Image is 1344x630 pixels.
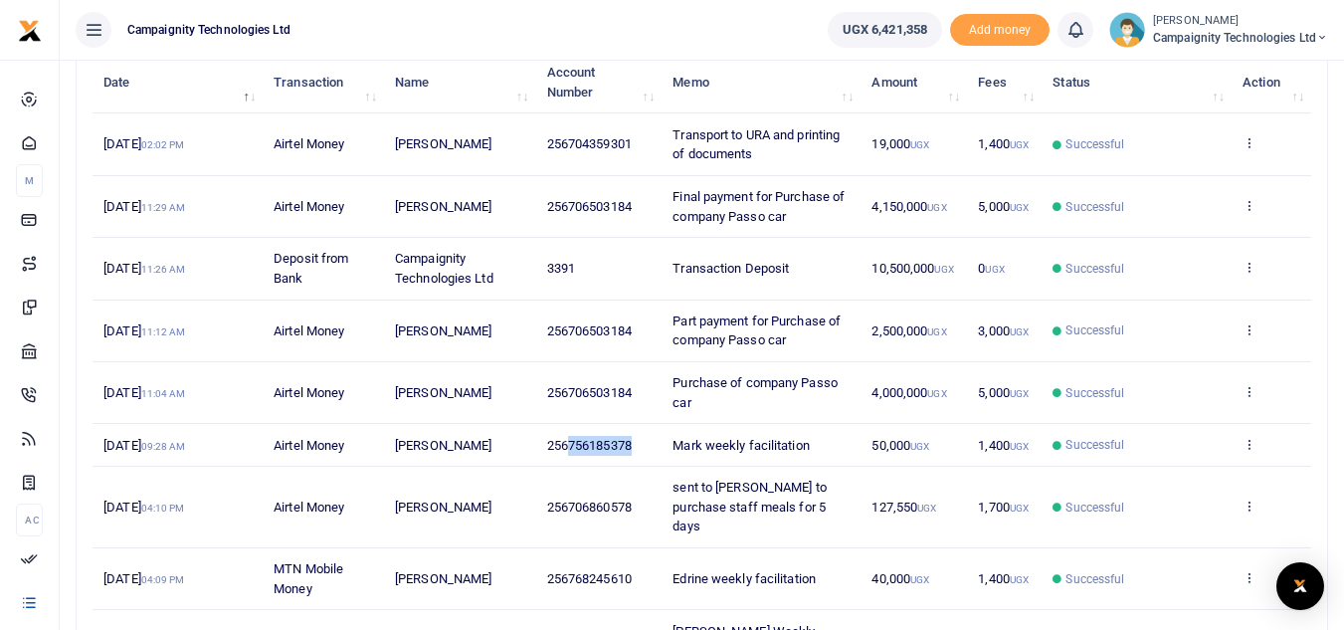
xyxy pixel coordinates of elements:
[910,139,929,150] small: UGX
[978,323,1029,338] span: 3,000
[861,52,967,113] th: Amount: activate to sort column ascending
[18,19,42,43] img: logo-small
[672,438,809,453] span: Mark weekly facilitation
[967,52,1042,113] th: Fees: activate to sort column ascending
[103,136,184,151] span: [DATE]
[141,139,185,150] small: 02:02 PM
[263,52,384,113] th: Transaction: activate to sort column ascending
[978,500,1029,515] span: 1,700
[978,136,1029,151] span: 1,400
[547,261,575,276] span: 3391
[871,385,946,400] span: 4,000,000
[547,385,632,400] span: 256706503184
[16,504,43,536] li: Ac
[871,323,946,338] span: 2,500,000
[119,21,298,39] span: Campaignity Technologies Ltd
[141,326,186,337] small: 11:12 AM
[535,52,662,113] th: Account Number: activate to sort column ascending
[1065,321,1124,339] span: Successful
[978,571,1029,586] span: 1,400
[985,264,1004,275] small: UGX
[871,438,929,453] span: 50,000
[93,52,263,113] th: Date: activate to sort column descending
[395,251,493,286] span: Campaignity Technologies Ltd
[547,571,632,586] span: 256768245610
[547,323,632,338] span: 256706503184
[672,314,841,348] span: Part payment for Purchase of company Passo car
[395,385,491,400] span: [PERSON_NAME]
[927,202,946,213] small: UGX
[141,441,186,452] small: 09:28 AM
[978,385,1029,400] span: 5,000
[384,52,536,113] th: Name: activate to sort column ascending
[141,503,185,514] small: 04:10 PM
[1010,202,1029,213] small: UGX
[978,261,1004,276] span: 0
[1065,135,1124,153] span: Successful
[672,571,816,586] span: Edrine weekly facilitation
[274,561,343,596] span: MTN Mobile Money
[103,385,185,400] span: [DATE]
[1065,384,1124,402] span: Successful
[395,323,491,338] span: [PERSON_NAME]
[910,574,929,585] small: UGX
[1065,436,1124,454] span: Successful
[672,127,840,162] span: Transport to URA and printing of documents
[395,571,491,586] span: [PERSON_NAME]
[103,571,184,586] span: [DATE]
[1010,139,1029,150] small: UGX
[1042,52,1232,113] th: Status: activate to sort column ascending
[547,136,632,151] span: 256704359301
[672,261,789,276] span: Transaction Deposit
[16,164,43,197] li: M
[662,52,861,113] th: Memo: activate to sort column ascending
[927,388,946,399] small: UGX
[274,500,344,515] span: Airtel Money
[141,388,186,399] small: 11:04 AM
[1010,574,1029,585] small: UGX
[1109,12,1328,48] a: profile-user [PERSON_NAME] Campaignity Technologies Ltd
[871,500,936,515] span: 127,550
[843,20,927,40] span: UGX 6,421,358
[395,199,491,214] span: [PERSON_NAME]
[917,503,936,514] small: UGX
[141,574,185,585] small: 04:09 PM
[871,571,929,586] span: 40,000
[103,438,185,453] span: [DATE]
[141,202,186,213] small: 11:29 AM
[141,264,186,275] small: 11:26 AM
[103,199,185,214] span: [DATE]
[395,438,491,453] span: [PERSON_NAME]
[672,375,838,410] span: Purchase of company Passo car
[103,323,185,338] span: [DATE]
[934,264,953,275] small: UGX
[871,136,929,151] span: 19,000
[1109,12,1145,48] img: profile-user
[274,438,344,453] span: Airtel Money
[950,14,1050,47] span: Add money
[395,136,491,151] span: [PERSON_NAME]
[978,199,1029,214] span: 5,000
[103,261,185,276] span: [DATE]
[672,189,845,224] span: Final payment for Purchase of company Passo car
[103,500,184,515] span: [DATE]
[871,261,953,276] span: 10,500,000
[18,22,42,37] a: logo-small logo-large logo-large
[1065,499,1124,517] span: Successful
[1232,52,1311,113] th: Action: activate to sort column ascending
[1010,441,1029,452] small: UGX
[978,438,1029,453] span: 1,400
[274,323,344,338] span: Airtel Money
[1065,260,1124,278] span: Successful
[950,14,1050,47] li: Toup your wallet
[274,199,344,214] span: Airtel Money
[927,326,946,337] small: UGX
[672,480,826,533] span: sent to [PERSON_NAME] to purchase staff meals for 5 days
[871,199,946,214] span: 4,150,000
[1065,198,1124,216] span: Successful
[828,12,942,48] a: UGX 6,421,358
[547,500,632,515] span: 256706860578
[395,500,491,515] span: [PERSON_NAME]
[547,438,632,453] span: 256756185378
[1153,13,1328,30] small: [PERSON_NAME]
